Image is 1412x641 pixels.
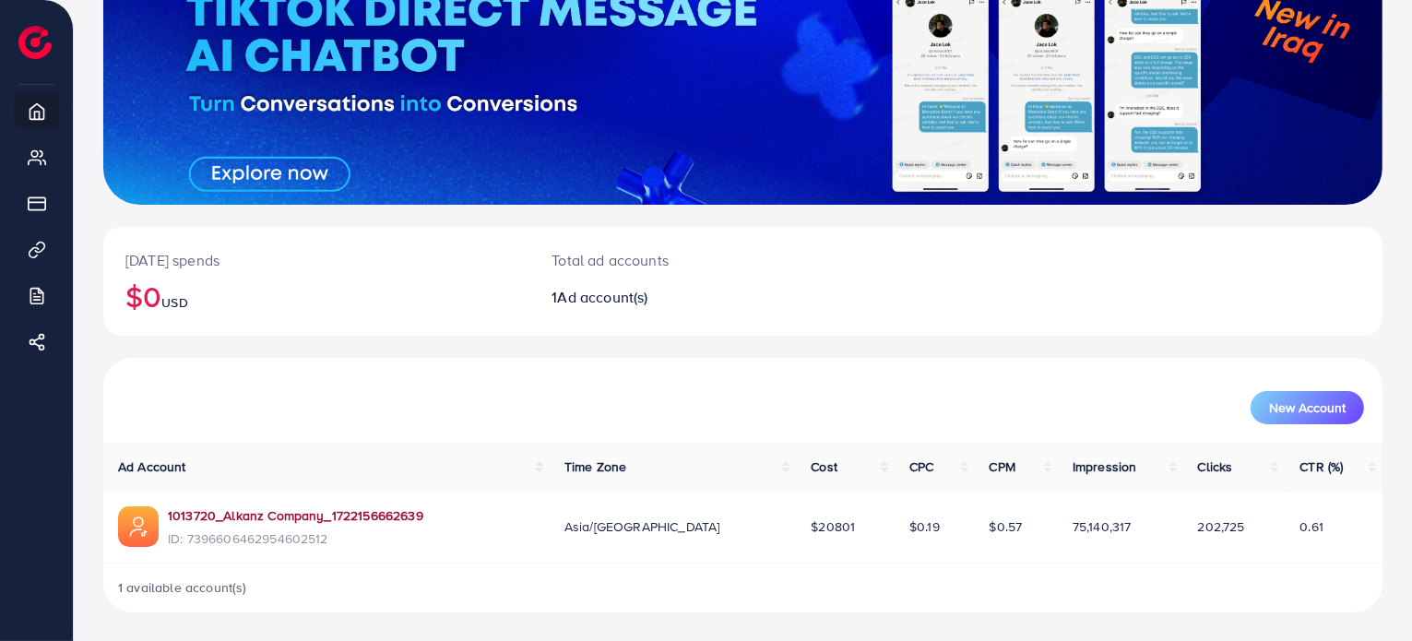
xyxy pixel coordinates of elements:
[811,457,837,476] span: Cost
[118,506,159,547] img: ic-ads-acc.e4c84228.svg
[168,506,423,525] a: 1013720_Alkanz Company_1722156662639
[1299,457,1343,476] span: CTR (%)
[161,293,187,312] span: USD
[125,279,507,314] h2: $0
[564,517,720,536] span: Asia/[GEOGRAPHIC_DATA]
[564,457,626,476] span: Time Zone
[909,457,933,476] span: CPC
[1198,457,1233,476] span: Clicks
[990,517,1023,536] span: $0.57
[990,457,1015,476] span: CPM
[1073,457,1137,476] span: Impression
[125,249,507,271] p: [DATE] spends
[1334,558,1398,627] iframe: Chat
[558,287,648,307] span: Ad account(s)
[1299,517,1323,536] span: 0.61
[909,517,940,536] span: $0.19
[1073,517,1132,536] span: 75,140,317
[1269,401,1346,414] span: New Account
[118,578,247,597] span: 1 available account(s)
[1251,391,1364,424] button: New Account
[811,517,855,536] span: $20801
[118,457,186,476] span: Ad Account
[18,26,52,59] img: logo
[168,529,423,548] span: ID: 7396606462954602512
[552,249,827,271] p: Total ad accounts
[552,289,827,306] h2: 1
[1198,517,1245,536] span: 202,725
